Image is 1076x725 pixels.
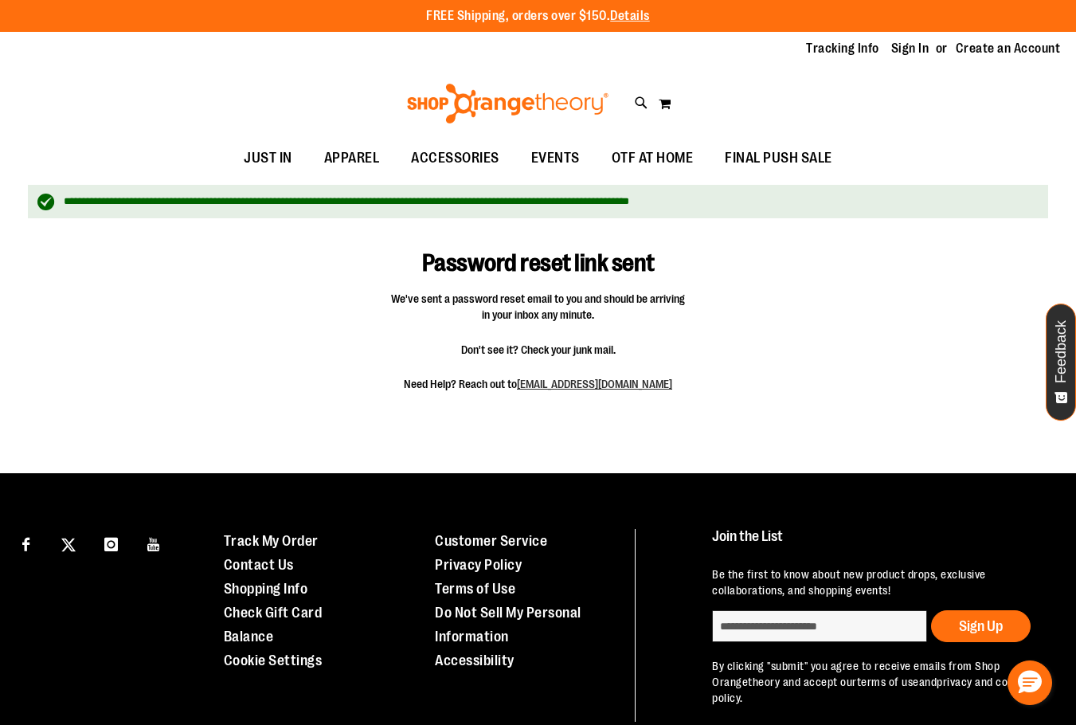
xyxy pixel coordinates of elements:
[308,140,396,177] a: APPAREL
[411,140,499,176] span: ACCESSORIES
[712,610,927,642] input: enter email
[956,40,1061,57] a: Create an Account
[712,529,1047,558] h4: Join the List
[725,140,832,176] span: FINAL PUSH SALE
[435,605,581,645] a: Do Not Sell My Personal Information
[391,291,686,323] span: We've sent a password reset email to you and should be arriving in your inbox any minute.
[97,529,125,557] a: Visit our Instagram page
[891,40,929,57] a: Sign In
[931,610,1031,642] button: Sign Up
[712,566,1047,598] p: Be the first to know about new product drops, exclusive collaborations, and shopping events!
[55,529,83,557] a: Visit our X page
[712,658,1047,706] p: By clicking "submit" you agree to receive emails from Shop Orangetheory and accept our and
[806,40,879,57] a: Tracking Info
[224,652,323,668] a: Cookie Settings
[435,533,547,549] a: Customer Service
[324,140,380,176] span: APPAREL
[352,226,724,277] h1: Password reset link sent
[1008,660,1052,705] button: Hello, have a question? Let’s chat.
[224,557,294,573] a: Contact Us
[244,140,292,176] span: JUST IN
[1046,304,1076,421] button: Feedback - Show survey
[12,529,40,557] a: Visit our Facebook page
[426,7,650,25] p: FREE Shipping, orders over $150.
[610,9,650,23] a: Details
[435,652,515,668] a: Accessibility
[395,140,515,177] a: ACCESSORIES
[515,140,596,177] a: EVENTS
[435,557,522,573] a: Privacy Policy
[517,378,672,390] a: [EMAIL_ADDRESS][DOMAIN_NAME]
[1054,320,1069,383] span: Feedback
[391,376,686,392] span: Need Help? Reach out to
[709,140,848,177] a: FINAL PUSH SALE
[61,538,76,552] img: Twitter
[140,529,168,557] a: Visit our Youtube page
[435,581,515,597] a: Terms of Use
[857,676,919,688] a: terms of use
[596,140,710,177] a: OTF AT HOME
[224,605,323,645] a: Check Gift Card Balance
[228,140,308,177] a: JUST IN
[224,581,308,597] a: Shopping Info
[612,140,694,176] span: OTF AT HOME
[391,342,686,358] span: Don't see it? Check your junk mail.
[224,533,319,549] a: Track My Order
[531,140,580,176] span: EVENTS
[405,84,611,123] img: Shop Orangetheory
[959,618,1003,634] span: Sign Up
